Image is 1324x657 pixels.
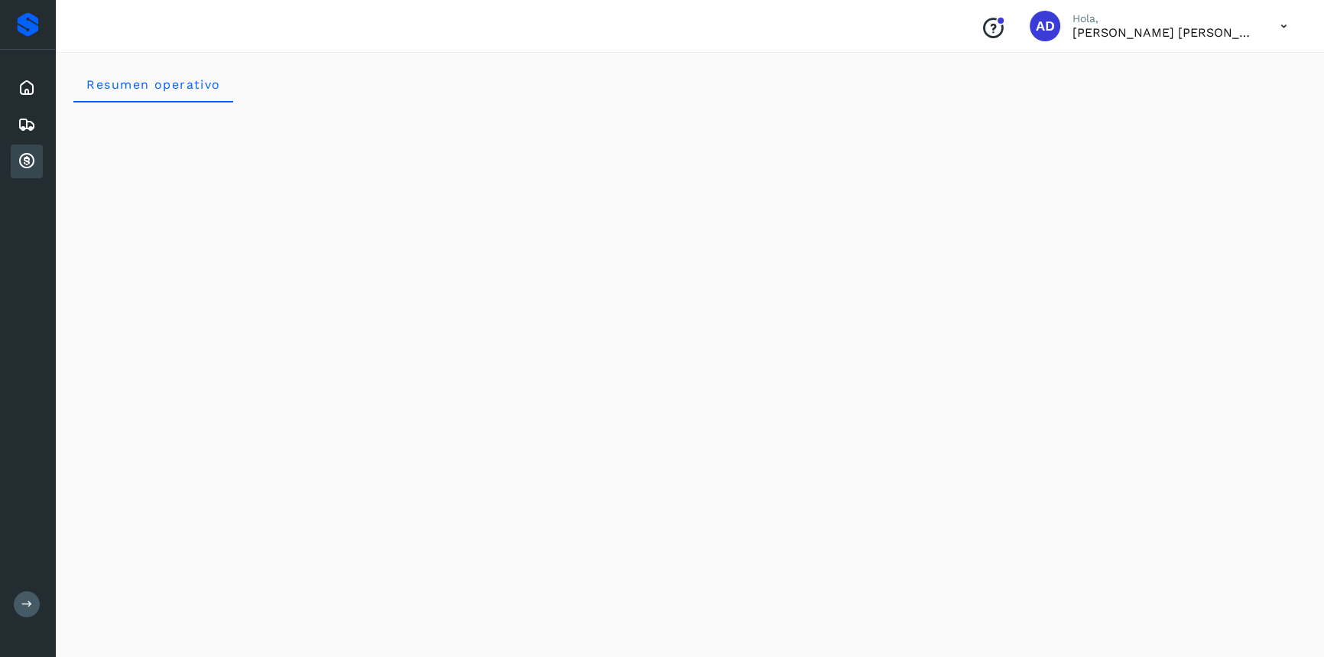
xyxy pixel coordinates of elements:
div: Inicio [11,71,43,105]
div: Embarques [11,108,43,141]
div: Cuentas por cobrar [11,145,43,178]
span: Resumen operativo [86,77,221,92]
p: ALMA DELIA CASTAÑEDA MERCADO [1073,25,1256,40]
p: Hola, [1073,12,1256,25]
